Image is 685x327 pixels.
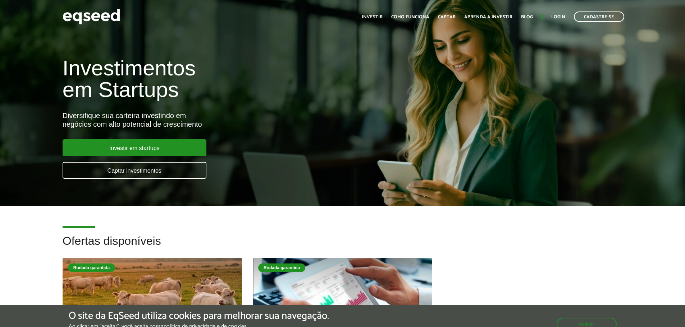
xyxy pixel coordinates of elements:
[63,57,394,101] h1: Investimentos em Startups
[68,263,115,272] div: Rodada garantida
[521,15,533,19] a: Blog
[464,15,512,19] a: Aprenda a investir
[63,111,394,129] div: Diversifique sua carteira investindo em negócios com alto potencial de crescimento
[391,15,429,19] a: Como funciona
[551,15,565,19] a: Login
[362,15,383,19] a: Investir
[63,162,206,179] a: Captar investimentos
[63,235,623,258] h2: Ofertas disponíveis
[258,263,305,272] div: Rodada garantida
[574,11,624,22] a: Cadastre-se
[69,310,329,322] h5: O site da EqSeed utiliza cookies para melhorar sua navegação.
[63,7,120,26] img: EqSeed
[63,139,206,156] a: Investir em startups
[438,15,456,19] a: Captar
